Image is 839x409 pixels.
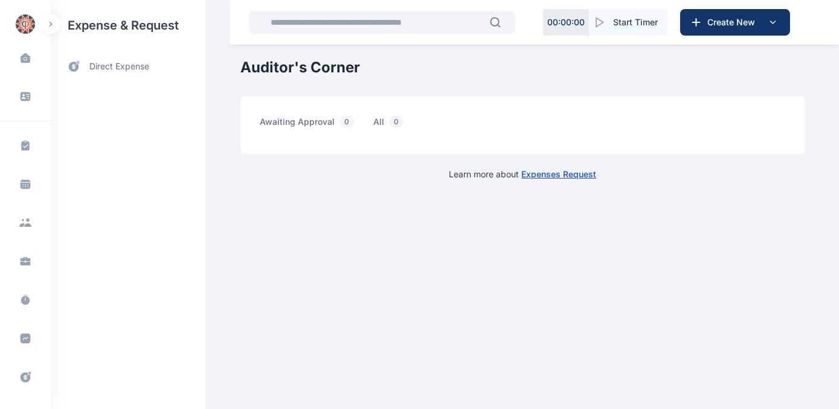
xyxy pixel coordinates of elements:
span: awaiting approval [260,116,359,135]
span: all [373,116,408,135]
button: Start Timer [589,9,667,36]
a: Expenses Request [522,169,597,179]
p: Learn more about [449,168,597,180]
span: direct expense [89,60,149,73]
h1: Auditor's Corner [240,58,805,77]
span: 0 [339,116,354,128]
span: Start Timer [613,16,658,28]
span: 0 [389,116,403,128]
p: 00 : 00 : 00 [547,16,585,28]
button: Create New [680,9,790,36]
a: awaiting approval0 [260,116,373,135]
span: Create New [702,16,765,28]
a: all0 [373,116,423,135]
a: direct expense [51,51,205,83]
